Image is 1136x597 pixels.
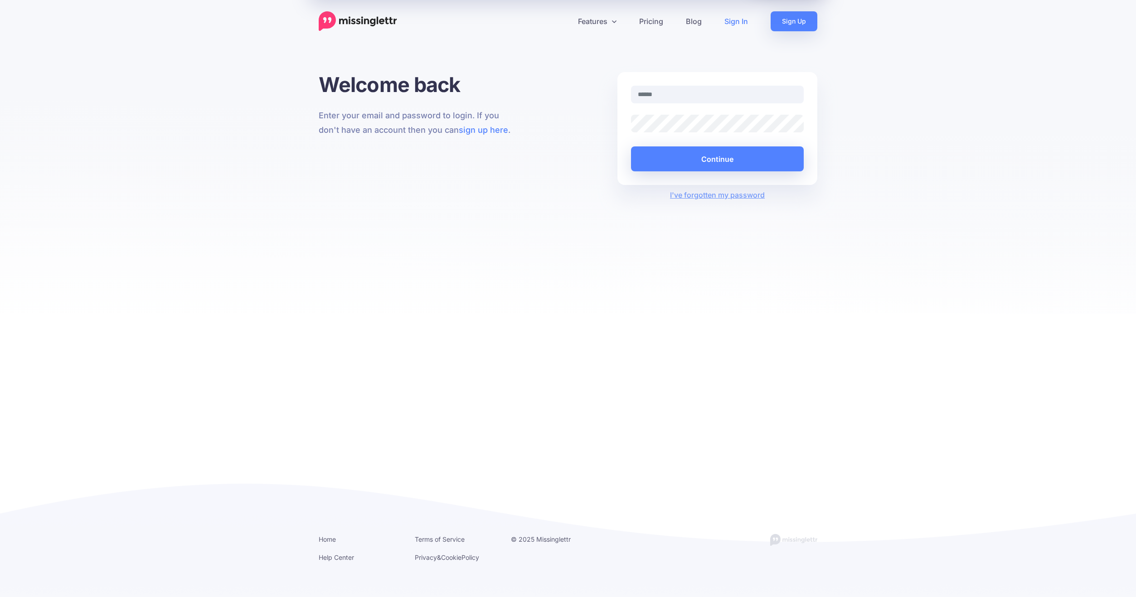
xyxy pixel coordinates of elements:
a: sign up here [459,125,508,135]
a: Cookie [441,553,461,561]
a: Terms of Service [415,535,465,543]
a: I've forgotten my password [670,190,765,199]
a: Sign In [713,11,759,31]
button: Continue [631,146,804,171]
p: Enter your email and password to login. If you don't have an account then you can . [319,108,519,137]
a: Pricing [628,11,675,31]
li: © 2025 Missinglettr [511,534,593,545]
a: Help Center [319,553,354,561]
li: & Policy [415,552,497,563]
h1: Welcome back [319,72,519,97]
a: Privacy [415,553,437,561]
a: Sign Up [771,11,817,31]
a: Features [567,11,628,31]
a: Blog [675,11,713,31]
a: Home [319,535,336,543]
